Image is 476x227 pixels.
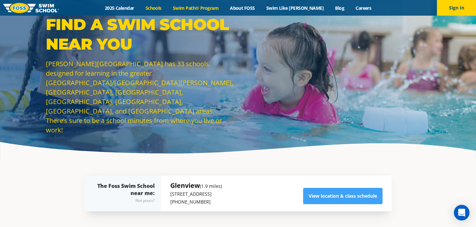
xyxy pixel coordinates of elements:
p: [PHONE_NUMBER] [170,198,222,206]
a: 2025 Calendar [99,5,140,11]
div: Open Intercom Messenger [454,205,469,220]
a: About FOSS [224,5,261,11]
h5: Glenview [170,181,222,190]
a: Careers [350,5,377,11]
p: Find a Swim School Near You [46,15,235,54]
a: Swim Path® Program [167,5,224,11]
div: Not yours? [97,197,155,204]
a: Blog [329,5,350,11]
p: [STREET_ADDRESS] [170,190,222,198]
img: FOSS Swim School Logo [3,3,59,13]
p: [PERSON_NAME][GEOGRAPHIC_DATA] has 33 schools designed for learning in the greater [GEOGRAPHIC_DA... [46,59,235,135]
div: The Foss Swim School near me: [97,182,155,204]
a: View location & class schedule [303,188,383,204]
small: (1.9 miles) [200,183,222,189]
a: Schools [140,5,167,11]
a: Swim Like [PERSON_NAME] [260,5,329,11]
